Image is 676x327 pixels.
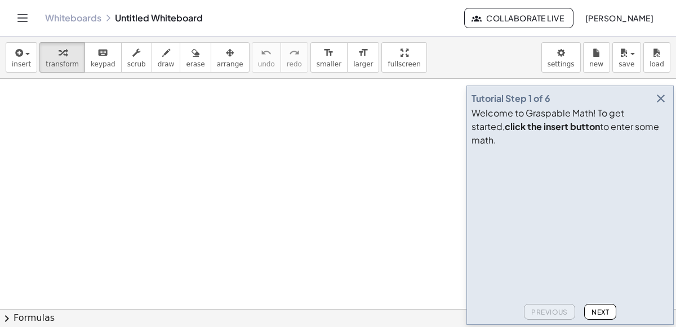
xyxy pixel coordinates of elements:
button: load [643,42,670,73]
button: settings [541,42,581,73]
button: arrange [211,42,250,73]
div: Welcome to Graspable Math! To get started, to enter some math. [472,106,669,147]
b: click the insert button [505,120,600,132]
i: redo [289,46,300,60]
span: insert [12,60,31,68]
button: transform [39,42,85,73]
button: redoredo [281,42,308,73]
button: erase [180,42,211,73]
span: load [650,60,664,68]
button: new [583,42,610,73]
span: draw [158,60,175,68]
i: format_size [358,46,368,60]
span: keypad [91,60,115,68]
span: scrub [127,60,146,68]
span: undo [258,60,275,68]
span: save [619,60,634,68]
button: format_sizesmaller [310,42,348,73]
a: Whiteboards [45,12,101,24]
span: erase [186,60,204,68]
i: undo [261,46,272,60]
button: draw [152,42,181,73]
button: fullscreen [381,42,426,73]
span: smaller [317,60,341,68]
span: Collaborate Live [474,13,564,23]
button: insert [6,42,37,73]
span: [PERSON_NAME] [585,13,653,23]
span: larger [353,60,373,68]
span: redo [287,60,302,68]
span: new [589,60,603,68]
span: settings [548,60,575,68]
div: Tutorial Step 1 of 6 [472,92,550,105]
i: keyboard [97,46,108,60]
button: undoundo [252,42,281,73]
button: Collaborate Live [464,8,573,28]
i: format_size [323,46,334,60]
button: save [612,42,641,73]
button: [PERSON_NAME] [576,8,662,28]
span: transform [46,60,79,68]
button: Toggle navigation [14,9,32,27]
span: arrange [217,60,243,68]
button: scrub [121,42,152,73]
span: Next [591,308,609,316]
button: format_sizelarger [347,42,379,73]
button: Next [584,304,616,320]
button: keyboardkeypad [84,42,122,73]
span: fullscreen [388,60,420,68]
